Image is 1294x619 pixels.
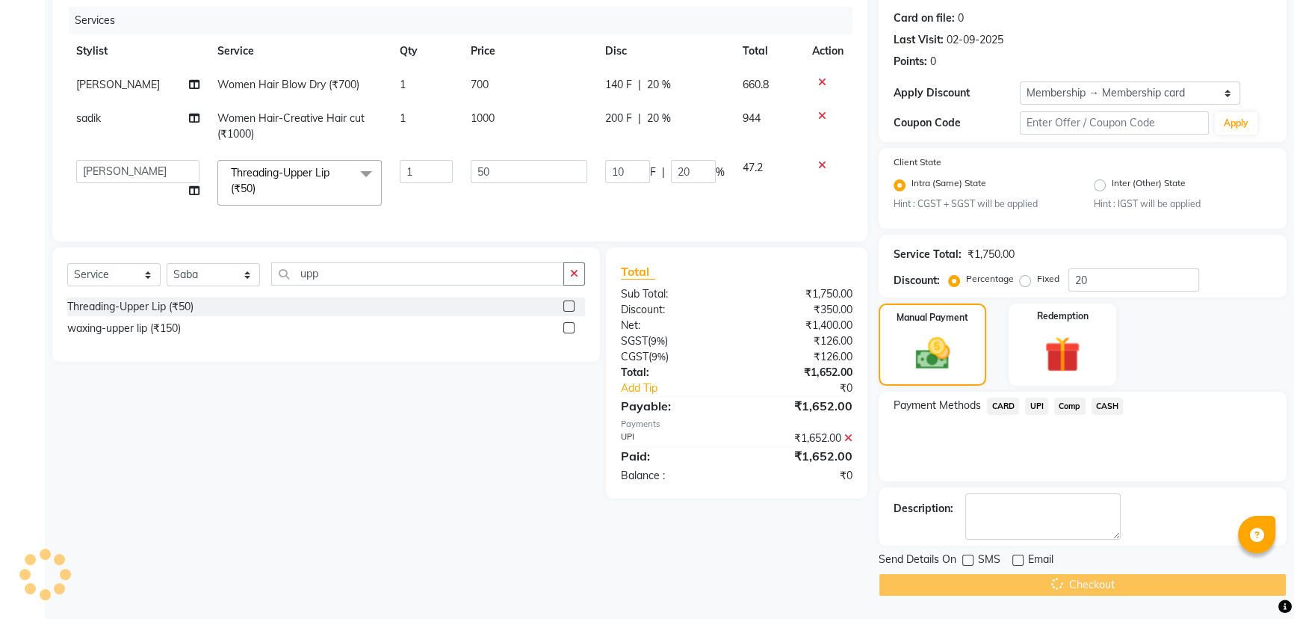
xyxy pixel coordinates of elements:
[610,365,737,381] div: Total:
[911,176,986,194] label: Intra (Same) State
[651,351,666,363] span: 9%
[716,164,725,180] span: %
[217,111,365,141] span: Women Hair-Creative Hair cut (₹1000)
[758,381,864,396] div: ₹0
[621,334,648,348] span: SGST
[894,10,955,26] div: Card on file:
[610,302,737,318] div: Discount:
[743,111,761,125] span: 944
[734,34,803,68] th: Total
[647,77,671,93] span: 20 %
[966,272,1014,286] label: Percentage
[894,398,981,413] span: Payment Methods
[462,34,596,68] th: Price
[737,431,864,446] div: ₹1,652.00
[1092,398,1124,415] span: CASH
[256,182,262,195] a: x
[69,7,864,34] div: Services
[610,349,737,365] div: ( )
[1028,552,1053,570] span: Email
[894,32,944,48] div: Last Visit:
[894,501,953,517] div: Description:
[471,111,495,125] span: 1000
[638,111,641,126] span: |
[894,273,940,289] div: Discount:
[743,161,763,174] span: 47.2
[894,247,962,262] div: Service Total:
[231,166,329,195] span: Threading-Upper Lip (₹50)
[737,397,864,415] div: ₹1,652.00
[894,85,1020,101] div: Apply Discount
[958,10,964,26] div: 0
[400,111,406,125] span: 1
[610,381,758,396] a: Add Tip
[621,418,853,431] div: Payments
[662,164,665,180] span: |
[471,78,489,91] span: 700
[968,247,1015,262] div: ₹1,750.00
[1025,398,1048,415] span: UPI
[67,34,208,68] th: Stylist
[737,286,864,302] div: ₹1,750.00
[737,468,864,484] div: ₹0
[737,365,864,381] div: ₹1,652.00
[897,311,968,324] label: Manual Payment
[1033,332,1092,377] img: _gift.svg
[605,111,632,126] span: 200 F
[737,333,864,349] div: ₹126.00
[879,552,956,570] span: Send Details On
[67,321,181,336] div: waxing-upper lip (₹150)
[947,32,1003,48] div: 02-09-2025
[930,54,936,70] div: 0
[894,54,927,70] div: Points:
[978,552,1000,570] span: SMS
[737,447,864,465] div: ₹1,652.00
[621,350,648,363] span: CGST
[610,447,737,465] div: Paid:
[1037,272,1059,286] label: Fixed
[208,34,391,68] th: Service
[596,34,734,68] th: Disc
[610,397,737,415] div: Payable:
[67,299,194,315] div: Threading-Upper Lip (₹50)
[1215,112,1257,135] button: Apply
[651,335,665,347] span: 9%
[638,77,641,93] span: |
[1094,197,1272,211] small: Hint : IGST will be applied
[610,431,737,446] div: UPI
[76,78,160,91] span: [PERSON_NAME]
[1054,398,1086,415] span: Comp
[271,262,564,286] input: Search or Scan
[610,318,737,333] div: Net:
[400,78,406,91] span: 1
[905,333,961,373] img: _cash.svg
[217,78,359,91] span: Women Hair Blow Dry (₹700)
[894,197,1071,211] small: Hint : CGST + SGST will be applied
[650,164,656,180] span: F
[737,349,864,365] div: ₹126.00
[610,286,737,302] div: Sub Total:
[803,34,852,68] th: Action
[1020,111,1209,135] input: Enter Offer / Coupon Code
[737,302,864,318] div: ₹350.00
[743,78,769,91] span: 660.8
[391,34,462,68] th: Qty
[894,115,1020,131] div: Coupon Code
[605,77,632,93] span: 140 F
[610,333,737,349] div: ( )
[610,468,737,484] div: Balance :
[647,111,671,126] span: 20 %
[737,318,864,333] div: ₹1,400.00
[1037,309,1089,323] label: Redemption
[76,111,101,125] span: sadik
[621,264,655,280] span: Total
[894,155,941,169] label: Client State
[987,398,1019,415] span: CARD
[1112,176,1186,194] label: Inter (Other) State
